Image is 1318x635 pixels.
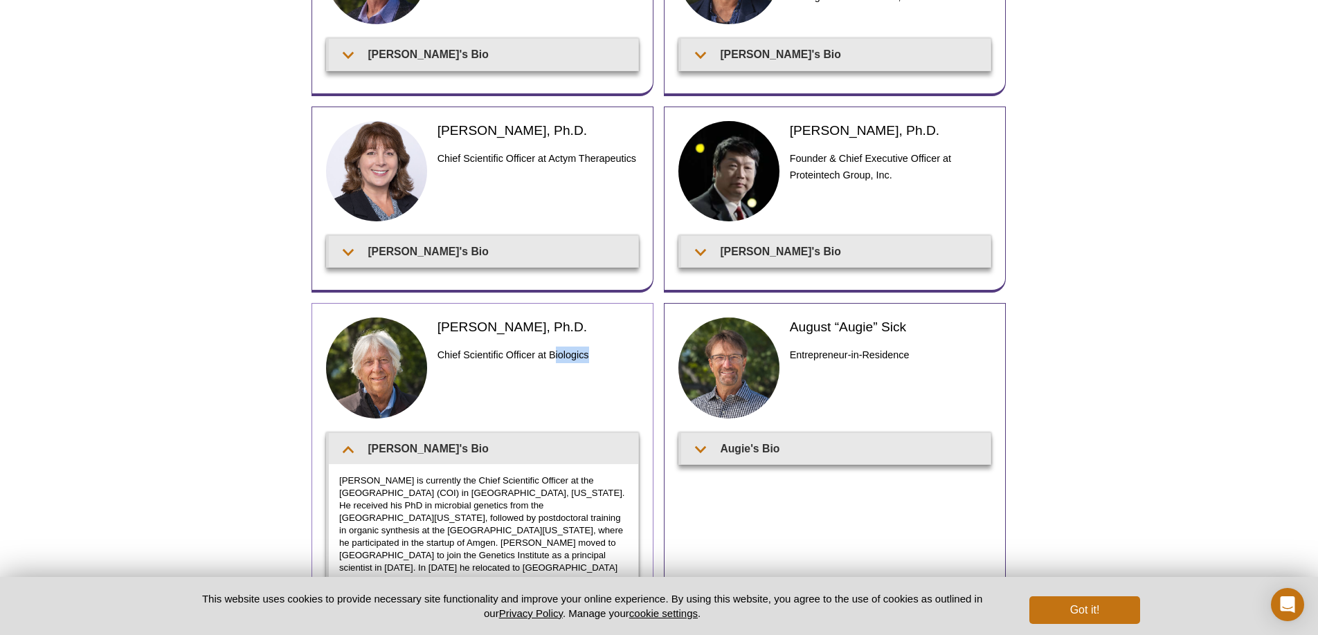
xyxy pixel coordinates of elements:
h3: Chief Scientific Officer at Biologics [437,347,639,363]
summary: Augie's Bio [681,433,991,464]
h2: [PERSON_NAME], Ph.D. [437,317,639,336]
img: Augie Sick headshot [678,317,779,418]
button: cookie settings [629,607,698,619]
p: This website uses cookies to provide necessary site functionality and improve your online experie... [178,591,1006,620]
h2: [PERSON_NAME], Ph.D. [790,121,991,140]
img: Marc Nasoff headshot [326,317,427,418]
h2: August “Augie” Sick [790,317,991,336]
summary: [PERSON_NAME]'s Bio [329,236,638,267]
a: Privacy Policy [499,607,563,619]
h2: [PERSON_NAME], Ph.D. [437,121,639,140]
div: Open Intercom Messenger [1271,588,1304,621]
img: Mary Janatpour headshot [326,121,427,222]
h3: Entrepreneur-in-Residence [790,347,991,363]
button: Got it! [1029,596,1140,624]
h3: Chief Scientific Officer at Actym Therapeutics [437,150,639,167]
summary: [PERSON_NAME]'s Bio [329,433,638,464]
img: Jason Li headshot [678,121,779,222]
summary: [PERSON_NAME]'s Bio [681,39,991,70]
summary: [PERSON_NAME]'s Bio [681,236,991,267]
h3: Founder & Chief Executive Officer at Proteintech Group, Inc. [790,150,991,183]
summary: [PERSON_NAME]'s Bio [329,39,638,70]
